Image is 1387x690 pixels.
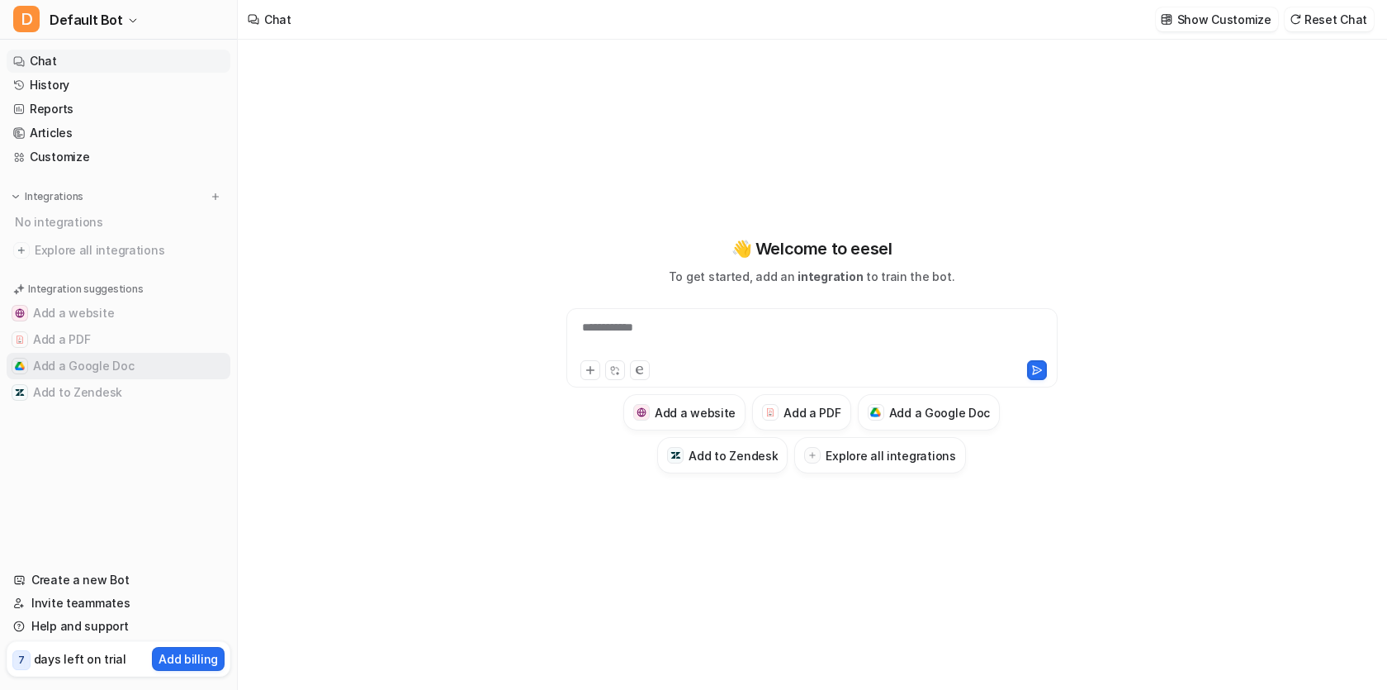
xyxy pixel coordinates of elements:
a: Help and support [7,615,230,638]
button: Reset Chat [1285,7,1374,31]
a: Customize [7,145,230,169]
p: 👋 Welcome to eesel [731,236,892,261]
img: Add to Zendesk [670,450,681,461]
a: Create a new Bot [7,569,230,592]
h3: Add a PDF [783,404,840,421]
button: Show Customize [1156,7,1278,31]
h3: Explore all integrations [826,447,955,464]
img: customize [1161,13,1172,26]
button: Add to ZendeskAdd to Zendesk [657,437,788,473]
button: Add to ZendeskAdd to Zendesk [7,379,230,406]
img: Add a website [15,308,25,318]
h3: Add a Google Doc [889,404,991,421]
img: Add a PDF [765,407,776,417]
h3: Add a website [655,404,736,421]
button: Add a websiteAdd a website [7,300,230,326]
p: 7 [18,653,25,668]
img: Add a website [637,407,647,418]
p: days left on trial [34,650,126,668]
img: reset [1290,13,1301,26]
button: Integrations [7,188,88,205]
button: Add a Google DocAdd a Google Doc [858,394,1001,431]
a: Chat [7,50,230,73]
a: Explore all integrations [7,239,230,262]
p: To get started, add an to train the bot. [669,268,954,285]
a: Invite teammates [7,592,230,615]
p: Add billing [159,650,218,668]
p: Integration suggestions [28,282,143,297]
img: Add to Zendesk [15,388,25,397]
button: Add a PDFAdd a PDF [7,326,230,353]
div: No integrations [10,208,230,236]
img: Add a Google Doc [15,361,25,371]
button: Add a websiteAdd a website [623,394,746,431]
span: Default Bot [50,8,123,31]
img: Add a PDF [15,335,25,345]
button: Add billing [152,647,225,671]
span: integration [798,269,863,283]
img: expand menu [10,191,21,202]
img: menu_add.svg [210,191,221,202]
button: Add a Google DocAdd a Google Doc [7,353,230,379]
a: Reports [7,98,230,121]
button: Add a PDFAdd a PDF [752,394,850,431]
a: Articles [7,121,230,145]
a: History [7,74,230,97]
p: Integrations [25,190,83,203]
div: Chat [264,11,291,28]
img: explore all integrations [13,242,30,259]
button: Explore all integrations [794,437,965,473]
p: Show Customize [1177,11,1271,28]
span: D [13,6,40,32]
span: Explore all integrations [35,237,224,264]
h3: Add to Zendesk [689,447,778,464]
img: Add a Google Doc [870,407,881,417]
